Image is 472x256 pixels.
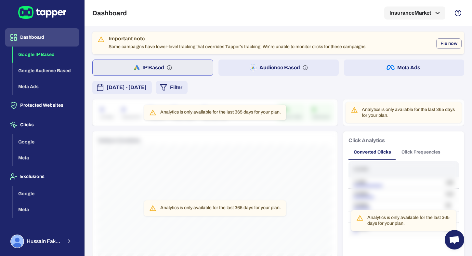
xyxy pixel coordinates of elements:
[11,235,23,248] img: Hussain Fakhruddin
[218,60,339,76] button: Audience Based
[384,7,445,20] button: InsuranceMarket
[13,67,79,73] a: Google Audience Based
[5,232,79,251] button: Hussain FakhruddinHussain Fakhruddin
[5,173,79,179] a: Exclusions
[13,134,79,150] button: Google
[362,104,456,121] div: Analytics is only available for the last 365 days for your plan.
[107,84,147,91] span: [DATE] - [DATE]
[13,150,79,166] button: Meta
[156,81,188,94] button: Filter
[109,34,365,52] div: Some campaigns have lower-level tracking that overrides Tapper’s tracking. We’re unable to monito...
[396,144,446,160] button: Click Frequencies
[92,60,213,76] button: IP Based
[13,84,79,89] a: Meta Ads
[160,107,281,118] div: Analytics is only available for the last 365 days for your plan.
[436,38,462,49] button: Fix now
[160,202,281,214] div: Analytics is only available for the last 365 days for your plan.
[109,35,365,42] div: Important note
[13,51,79,57] a: Google IP Based
[13,47,79,63] button: Google IP Based
[13,190,79,196] a: Google
[13,186,79,202] button: Google
[5,122,79,127] a: Clicks
[92,9,127,17] h5: Dashboard
[5,102,79,108] a: Protected Websites
[13,202,79,218] button: Meta
[348,137,385,144] h6: Click Analytics
[13,155,79,160] a: Meta
[367,212,451,229] div: Analytics is only available for the last 365 days for your plan.
[167,65,172,70] svg: IP based: Search, Display, and Shopping.
[13,139,79,144] a: Google
[445,230,464,249] a: Open chat
[5,34,79,40] a: Dashboard
[27,238,62,245] span: Hussain Fakhruddin
[13,207,79,212] a: Meta
[13,63,79,79] button: Google Audience Based
[5,116,79,134] button: Clicks
[5,168,79,186] button: Exclusions
[92,81,152,94] button: [DATE] - [DATE]
[13,79,79,95] button: Meta Ads
[5,96,79,115] button: Protected Websites
[348,144,396,160] button: Converted Clicks
[303,65,308,70] svg: Audience based: Search, Display, Shopping, Video Performance Max, Demand Generation
[5,28,79,47] button: Dashboard
[344,60,464,76] button: Meta Ads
